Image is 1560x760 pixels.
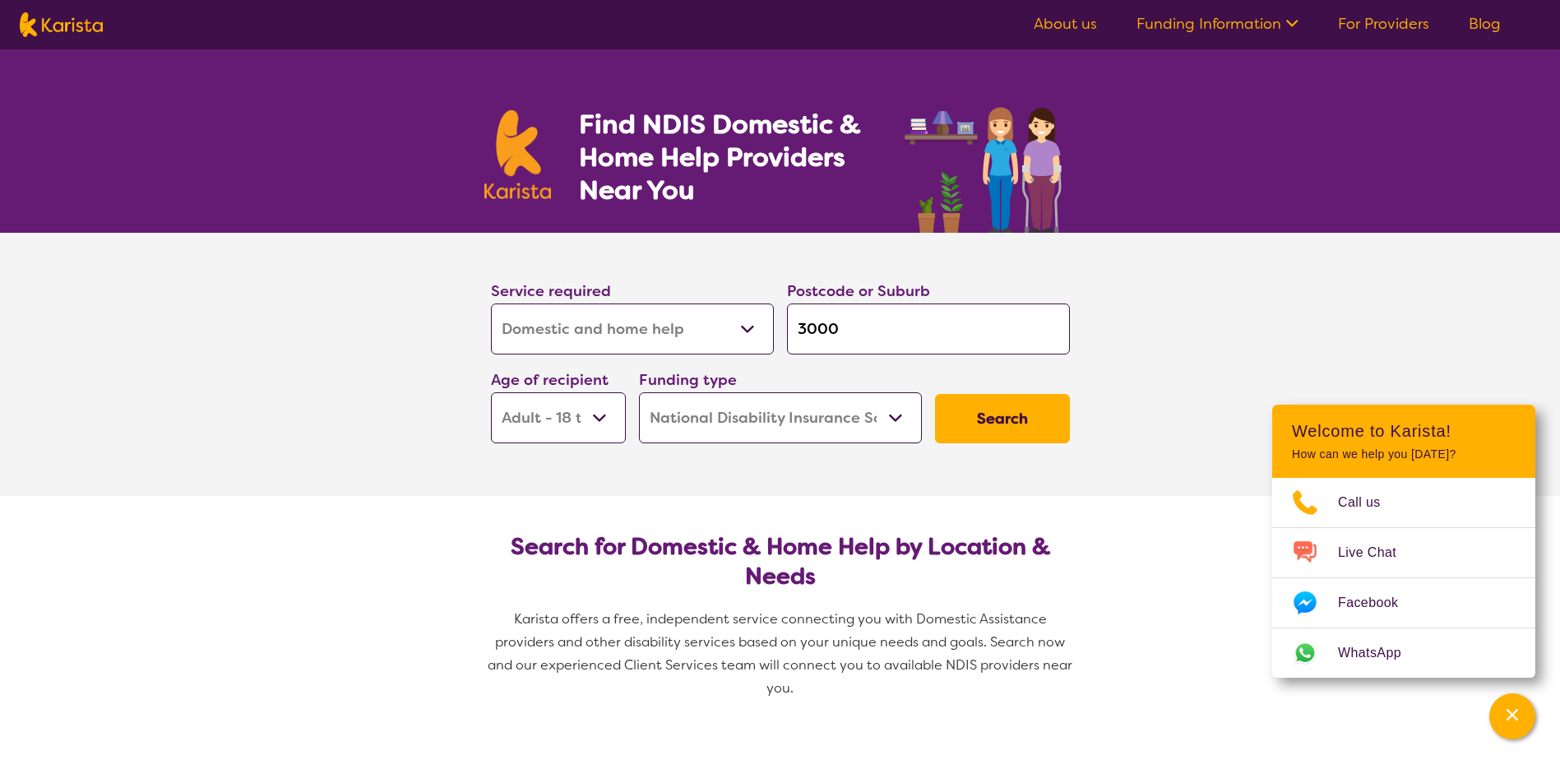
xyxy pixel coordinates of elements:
button: Search [935,394,1070,443]
h2: Welcome to Karista! [1292,421,1516,441]
span: Karista offers a free, independent service connecting you with Domestic Assistance providers and ... [488,610,1076,697]
a: Blog [1469,14,1501,34]
label: Postcode or Suburb [787,281,930,301]
label: Funding type [639,370,737,390]
input: Type [787,304,1070,355]
img: Karista logo [484,110,552,199]
ul: Choose channel [1272,478,1535,678]
button: Channel Menu [1489,693,1535,739]
label: Age of recipient [491,370,609,390]
label: Service required [491,281,611,301]
a: Funding Information [1136,14,1298,34]
span: Facebook [1338,591,1418,615]
span: Call us [1338,490,1400,515]
a: For Providers [1338,14,1429,34]
p: How can we help you [DATE]? [1292,447,1516,461]
a: About us [1034,14,1097,34]
a: Web link opens in a new tab. [1272,628,1535,678]
img: domestic-help [900,89,1076,233]
div: Channel Menu [1272,405,1535,678]
img: Karista logo [20,12,103,37]
span: WhatsApp [1338,641,1421,665]
h2: Search for Domestic & Home Help by Location & Needs [504,532,1057,591]
span: Live Chat [1338,540,1416,565]
h1: Find NDIS Domestic & Home Help Providers Near You [579,108,883,206]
